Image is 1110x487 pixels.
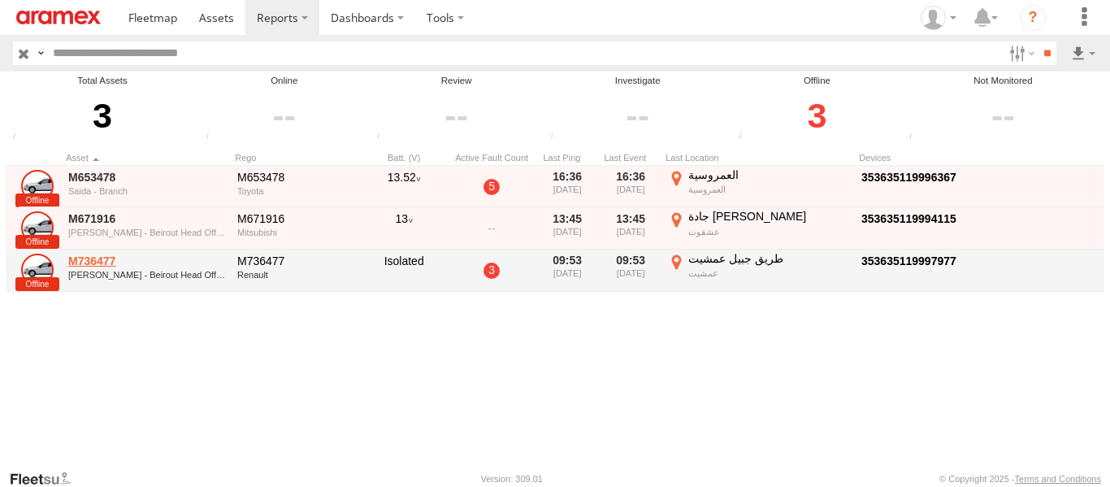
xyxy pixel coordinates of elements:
div: Assets that have not communicated with the server in the last 24hrs [546,132,570,144]
label: Click to View Event Location [666,167,852,207]
div: 13:45 [DATE] [539,209,596,248]
div: M671916 [237,211,354,226]
div: 13.52 [363,167,444,207]
div: Active Fault Count [451,152,532,163]
div: العمروسية [688,167,850,182]
a: M736477 [68,254,226,268]
div: Number of assets that have communicated at least once in the last 6hrs [202,132,226,144]
div: The health of these assets types is not monitored. [904,132,929,144]
div: عمشيت [688,267,850,279]
div: Click to Sort [235,152,357,163]
div: العمروسية [688,184,850,195]
div: Click to filter by Online [202,88,367,144]
a: Terms and Conditions [1015,474,1101,484]
div: Saida - Branch [68,186,226,196]
a: Click to View Device Details [861,171,956,184]
div: Last Location [666,152,852,163]
div: Click to filter by Review [371,88,540,144]
label: Export results as... [1069,41,1097,65]
div: Version: 309.01 [481,474,543,484]
div: Review [371,74,540,88]
img: aramex-logo.svg [16,11,101,24]
div: Click to filter by Offline [735,88,900,144]
div: 13:45 [DATE] [602,209,659,248]
label: Click to View Event Location [666,209,852,248]
a: Visit our Website [9,471,84,487]
div: Online [202,74,367,88]
label: Click to View Event Location [666,251,852,290]
div: Batt. (V) [363,152,444,163]
div: Click to Sort [539,152,596,163]
div: جادة [PERSON_NAME] [688,209,850,224]
div: Click to Sort [602,152,659,163]
div: Total number of Enabled and Paused Assets [8,132,33,144]
div: 16:36 [DATE] [602,167,659,207]
div: 13 [363,209,444,248]
div: Assets that have not communicated at least once with the server in the last 6hrs [371,132,396,144]
div: Offline [735,74,900,88]
a: Click to View Asset Details [21,170,54,202]
div: M736477 [237,254,354,268]
div: Devices [859,152,1021,163]
a: Click to View Asset Details [21,254,54,286]
div: Not Monitored [904,74,1102,88]
div: Click to filter by Not Monitored [904,88,1102,144]
a: 5 [483,179,500,195]
div: M653478 [237,170,354,185]
div: 09:53 [DATE] [602,251,659,290]
a: Click to View Device Details [861,212,956,225]
div: 09:53 [DATE] [539,251,596,290]
div: Click to filter by Investigate [546,88,730,144]
label: Search Filter Options [1003,41,1038,65]
div: Assets that have not communicated at least once with the server in the last 48hrs [735,132,759,144]
div: Renault [237,270,354,280]
a: M653478 [68,170,226,185]
div: Total Assets [8,74,197,88]
div: [PERSON_NAME] - Beirout Head Office [68,270,226,280]
div: Investigate [546,74,730,88]
div: عشقوت [688,226,850,237]
i: ? [1020,5,1046,31]
div: [PERSON_NAME] - Beirout Head Office [68,228,226,237]
div: 16:36 [DATE] [539,167,596,207]
label: Search Query [34,41,47,65]
div: © Copyright 2025 - [939,474,1101,484]
a: Click to View Asset Details [21,211,54,244]
div: طريق جبيل عمشيت [688,251,850,266]
a: 3 [483,263,500,279]
div: Toyota [237,186,354,196]
a: Click to View Device Details [861,254,956,267]
div: Mazen Siblini [915,6,962,30]
div: Click to Sort [66,152,228,163]
div: 3 [8,88,197,144]
div: Mitsubishi [237,228,354,237]
a: M671916 [68,211,226,226]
